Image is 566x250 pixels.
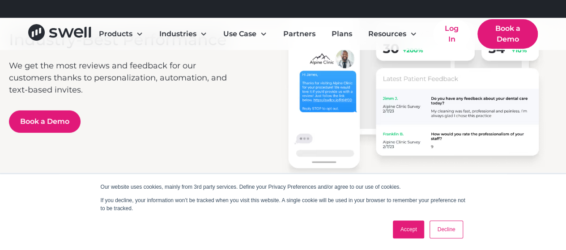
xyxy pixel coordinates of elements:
a: Partners [276,25,323,43]
a: Book a Demo [9,110,81,133]
a: Decline [430,220,463,238]
div: Resources [361,25,424,43]
a: home [28,24,91,44]
div: Products [99,29,132,39]
a: Log In [433,20,470,48]
a: Book a Demo [477,19,538,49]
p: We get the most reviews and feedback for our customers thanks to personalization, automation, and... [9,60,238,96]
div: Industries [159,29,196,39]
a: Accept [393,220,425,238]
div: Use Case [216,25,274,43]
a: Plans [324,25,359,43]
p: If you decline, your information won’t be tracked when you visit this website. A single cookie wi... [101,196,466,212]
div: Resources [368,29,406,39]
iframe: Chat Widget [413,153,566,250]
div: Use Case [223,29,256,39]
div: Products [92,25,150,43]
div: Industries [152,25,214,43]
p: Our website uses cookies, mainly from 3rd party services. Define your Privacy Preferences and/or ... [101,183,466,191]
